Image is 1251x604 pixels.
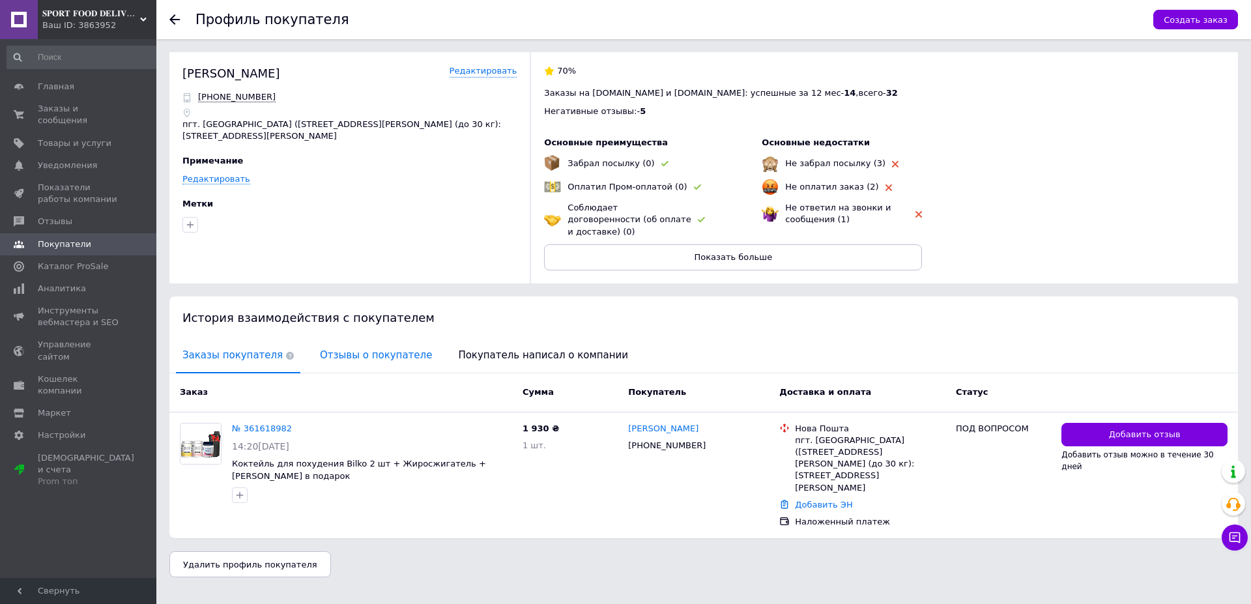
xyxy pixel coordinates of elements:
[544,137,668,147] span: Основные преимущества
[38,452,134,488] span: [DEMOGRAPHIC_DATA] и счета
[795,423,945,435] div: Нова Пошта
[892,161,899,167] img: rating-tag-type
[544,211,561,228] img: emoji
[182,199,213,209] span: Метки
[1061,450,1213,471] span: Добавить отзыв можно в течение 30 дней
[1164,15,1228,25] span: Создать заказ
[544,179,561,195] img: emoji
[182,156,243,165] span: Примечание
[183,560,317,569] span: Удалить профиль покупателя
[232,424,292,433] a: № 361618982
[568,158,654,168] span: Забрал посылку (0)
[182,311,435,324] span: История взаимодействия с покупателем
[38,407,71,419] span: Маркет
[38,182,121,205] span: Показатели работы компании
[232,459,486,481] a: Коктейль для похудения Bilko 2 шт + Жиросжигатель + [PERSON_NAME] в подарок
[956,423,1051,435] div: ПОД ВОПРОСОМ
[762,205,779,222] img: emoji
[176,339,300,372] span: Заказы покупателя
[38,283,86,295] span: Аналитика
[182,65,280,81] div: [PERSON_NAME]
[42,20,156,31] div: Ваш ID: 3863952
[698,217,705,223] img: rating-tag-type
[523,424,559,433] span: 1 930 ₴
[628,423,698,435] a: [PERSON_NAME]
[568,182,687,192] span: Оплатил Пром-оплатой (0)
[169,14,180,25] div: Вернуться назад
[557,66,576,76] span: 70%
[785,182,878,192] span: Не оплатил заказ (2)
[568,203,691,236] span: Соблюдает договоренности (об оплате и доставке) (0)
[180,424,221,464] img: Фото товару
[1153,10,1238,29] button: Создать заказ
[42,8,140,20] span: 𝐒𝐏𝐎𝐑𝐓 𝐅𝐎𝐎𝐃 𝐃𝐄𝐋𝐈𝐕𝐄𝐑𝐘
[762,137,870,147] span: Основные недостатки
[785,203,891,224] span: Не ответил на звонки и сообщения (1)
[785,158,885,168] span: Не забрал посылку (3)
[38,160,97,171] span: Уведомления
[779,387,871,397] span: Доставка и оплата
[956,387,988,397] span: Статус
[762,155,779,172] img: emoji
[7,46,161,69] input: Поиск
[795,516,945,528] div: Наложенный платеж
[886,88,898,98] span: 32
[795,500,852,510] a: Добавить ЭН
[694,184,701,190] img: rating-tag-type
[915,211,922,218] img: rating-tag-type
[885,184,892,191] img: rating-tag-type
[844,88,856,98] span: 14
[1109,429,1181,441] span: Добавить отзыв
[523,440,546,450] span: 1 шт.
[313,339,439,372] span: Отзывы о покупателе
[544,106,640,116] span: Негативные отзывы: -
[640,106,646,116] span: 5
[38,305,121,328] span: Инструменты вебмастера и SEO
[695,252,773,262] span: Показать больше
[38,373,121,397] span: Кошелек компании
[38,81,74,93] span: Главная
[38,339,121,362] span: Управление сайтом
[38,261,108,272] span: Каталог ProSale
[38,238,91,250] span: Покупатели
[38,137,111,149] span: Товары и услуги
[762,179,779,195] img: emoji
[1061,423,1228,447] button: Добавить отзыв
[452,339,635,372] span: Покупатель написал о компании
[180,423,222,465] a: Фото товару
[198,92,276,102] span: Отправить SMS
[628,387,686,397] span: Покупатель
[450,65,517,78] a: Редактировать
[169,551,331,577] button: Удалить профиль покупателя
[38,216,72,227] span: Отзывы
[38,429,85,441] span: Настройки
[1222,525,1248,551] button: Чат с покупателем
[544,244,922,270] button: Показать больше
[38,476,134,487] div: Prom топ
[661,161,669,167] img: rating-tag-type
[182,174,250,184] a: Редактировать
[544,155,560,171] img: emoji
[544,88,898,98] span: Заказы на [DOMAIN_NAME] и [DOMAIN_NAME]: успешные за 12 мес - , всего -
[795,435,945,494] div: пгт. [GEOGRAPHIC_DATA] ([STREET_ADDRESS][PERSON_NAME] (до 30 кг): [STREET_ADDRESS][PERSON_NAME]
[625,437,708,454] div: [PHONE_NUMBER]
[523,387,554,397] span: Сумма
[195,12,349,27] h1: Профиль покупателя
[38,103,121,126] span: Заказы и сообщения
[232,441,289,452] span: 14:20[DATE]
[180,387,208,397] span: Заказ
[182,119,517,142] p: пгт. [GEOGRAPHIC_DATA] ([STREET_ADDRESS][PERSON_NAME] (до 30 кг): [STREET_ADDRESS][PERSON_NAME]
